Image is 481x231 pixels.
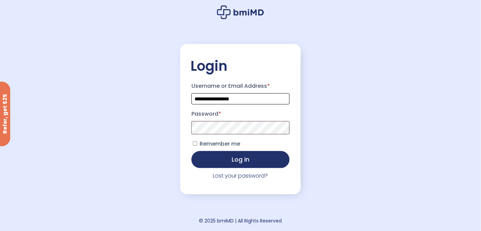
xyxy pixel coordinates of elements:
div: © 2025 bmiMD | All Rights Reserved [199,216,282,226]
label: Password [191,109,290,119]
span: Remember me [200,140,240,148]
a: Lost your password? [213,172,268,180]
h2: Login [190,57,291,75]
label: Username or Email Address [191,81,290,92]
button: Log in [191,151,290,168]
input: Remember me [193,141,197,146]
